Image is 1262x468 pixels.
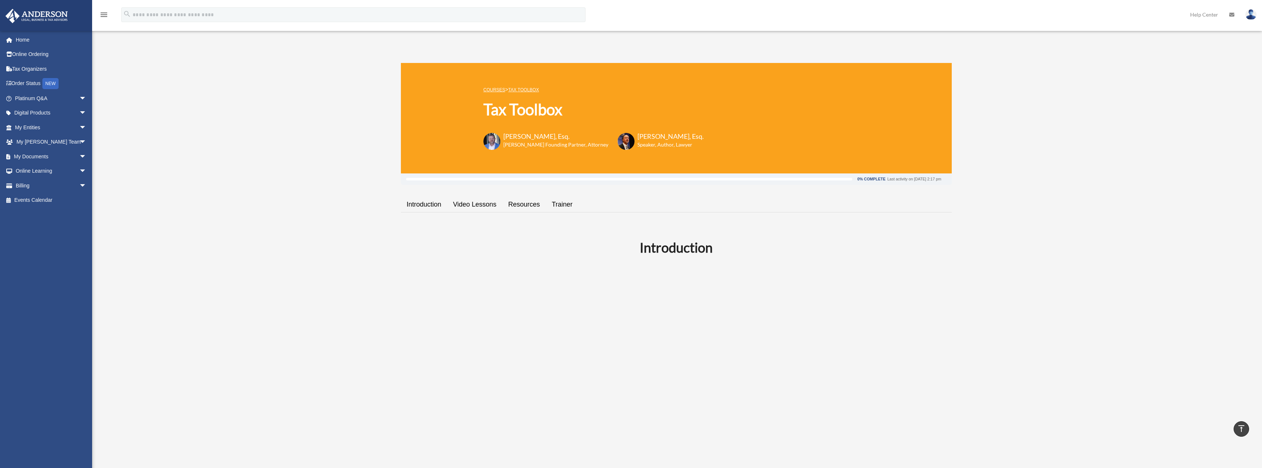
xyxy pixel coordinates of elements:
a: menu [99,13,108,19]
a: Events Calendar [5,193,98,208]
a: My [PERSON_NAME] Teamarrow_drop_down [5,135,98,149]
span: arrow_drop_down [79,91,94,106]
span: arrow_drop_down [79,164,94,179]
span: arrow_drop_down [79,120,94,135]
a: Trainer [546,194,578,215]
h2: Introduction [405,238,947,257]
a: Resources [502,194,546,215]
h6: [PERSON_NAME] Founding Partner, Attorney [503,141,608,148]
a: Video Lessons [447,194,503,215]
a: Tax Toolbox [508,87,539,92]
a: Home [5,32,98,47]
div: NEW [42,78,59,89]
p: > [483,85,704,94]
span: arrow_drop_down [79,106,94,121]
h3: [PERSON_NAME], Esq. [503,132,608,141]
a: vertical_align_top [1234,421,1249,437]
h6: Speaker, Author, Lawyer [637,141,695,148]
i: menu [99,10,108,19]
span: arrow_drop_down [79,135,94,150]
span: arrow_drop_down [79,178,94,193]
div: Last activity on [DATE] 2:17 pm [887,177,941,181]
a: Tax Organizers [5,61,98,76]
a: My Entitiesarrow_drop_down [5,120,98,135]
img: Toby-circle-head.png [483,133,500,150]
h3: [PERSON_NAME], Esq. [637,132,704,141]
img: User Pic [1245,9,1256,20]
a: Digital Productsarrow_drop_down [5,106,98,120]
a: Billingarrow_drop_down [5,178,98,193]
a: COURSES [483,87,505,92]
i: search [123,10,131,18]
span: arrow_drop_down [79,149,94,164]
a: Introduction [401,194,447,215]
a: My Documentsarrow_drop_down [5,149,98,164]
a: Online Learningarrow_drop_down [5,164,98,179]
a: Platinum Q&Aarrow_drop_down [5,91,98,106]
img: Scott-Estill-Headshot.png [618,133,635,150]
h1: Tax Toolbox [483,99,704,120]
div: 0% Complete [857,177,885,181]
a: Order StatusNEW [5,76,98,91]
i: vertical_align_top [1237,424,1246,433]
img: Anderson Advisors Platinum Portal [3,9,70,23]
a: Online Ordering [5,47,98,62]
